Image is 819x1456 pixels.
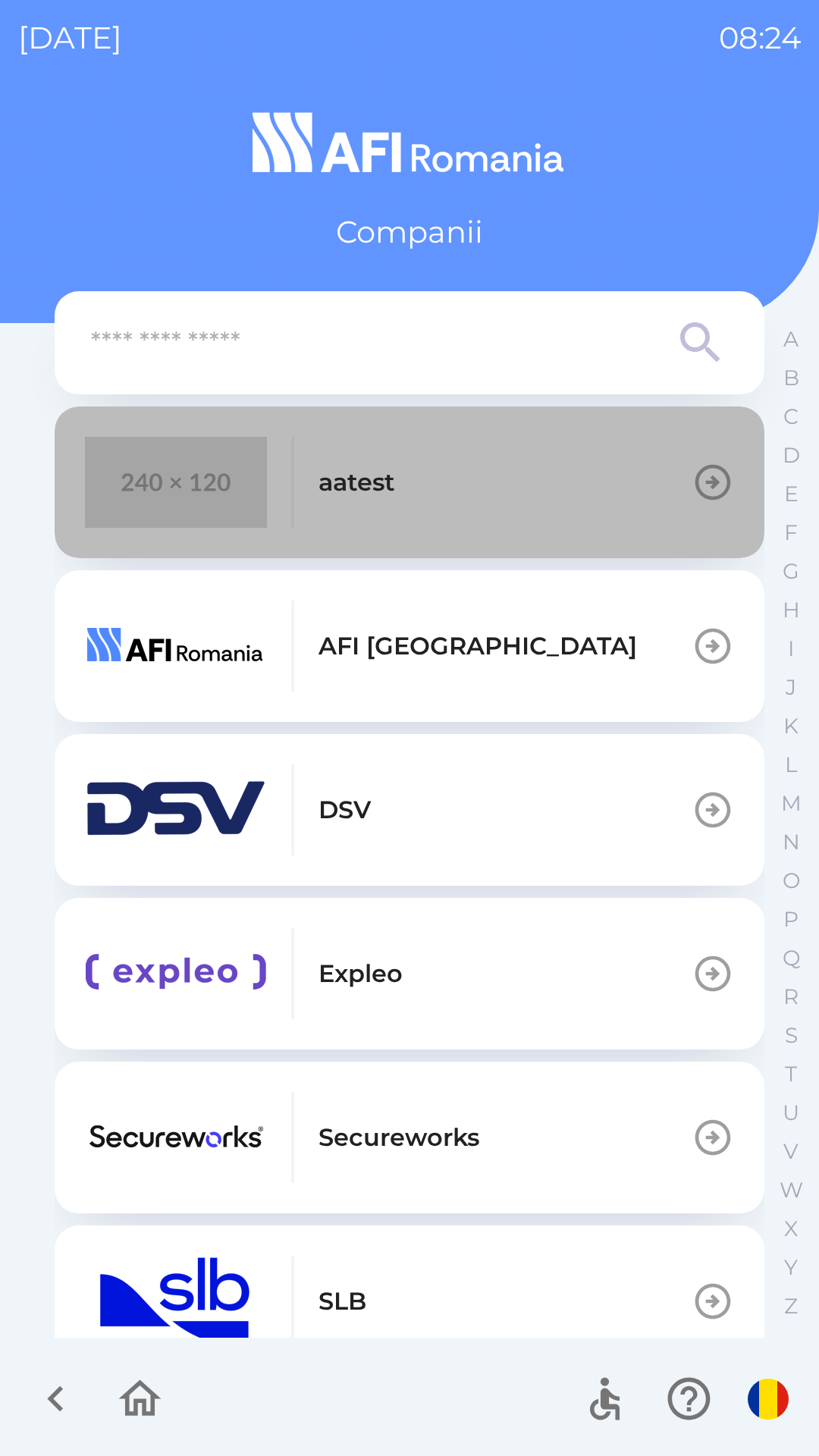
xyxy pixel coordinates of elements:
[772,668,810,707] button: J
[318,628,637,664] p: AFI [GEOGRAPHIC_DATA]
[318,792,371,828] p: DSV
[784,1254,798,1281] p: Y
[783,713,799,739] p: K
[772,436,810,475] button: D
[783,906,799,933] p: P
[18,15,122,61] p: [DATE]
[85,437,267,528] img: 240x120
[783,442,800,469] p: D
[784,1216,798,1242] p: X
[772,1055,810,1094] button: T
[785,1061,797,1087] p: T
[785,1022,798,1049] p: S
[772,745,810,784] button: L
[772,707,810,745] button: K
[336,209,483,255] p: Companii
[772,784,810,823] button: M
[772,1248,810,1287] button: Y
[772,397,810,436] button: C
[85,764,267,855] img: b802f91f-0631-48a4-8d21-27dd426beae4.png
[55,734,764,886] button: DSV
[784,519,798,546] p: F
[772,939,810,977] button: Q
[772,552,810,591] button: G
[780,1177,803,1203] p: W
[748,1379,789,1420] img: ro flag
[783,868,800,894] p: O
[783,558,799,585] p: G
[772,1287,810,1326] button: Z
[772,900,810,939] button: P
[772,591,810,629] button: H
[318,1283,366,1319] p: SLB
[55,106,764,179] img: Logo
[772,977,810,1016] button: R
[55,406,764,558] button: aatest
[783,1138,799,1165] p: V
[788,635,794,662] p: I
[318,464,395,500] p: aatest
[85,1256,267,1347] img: 03755b6d-6944-4efa-bf23-0453712930be.png
[55,898,764,1050] button: Expleo
[772,1210,810,1248] button: X
[783,984,799,1010] p: R
[772,1016,810,1055] button: S
[783,1100,799,1126] p: U
[772,823,810,861] button: N
[772,513,810,552] button: F
[783,403,799,430] p: C
[318,1119,479,1156] p: Secureworks
[719,15,801,61] p: 08:24
[772,359,810,397] button: B
[772,320,810,359] button: A
[783,945,800,971] p: Q
[772,1094,810,1132] button: U
[85,1092,267,1183] img: 20972833-2f7f-4d36-99fe-9acaa80a170c.png
[783,326,799,353] p: A
[783,597,800,623] p: H
[772,1132,810,1171] button: V
[784,1293,798,1319] p: Z
[785,752,797,778] p: L
[783,829,800,855] p: N
[783,365,799,391] p: B
[772,1171,810,1210] button: W
[784,481,799,507] p: E
[772,861,810,900] button: O
[772,629,810,668] button: I
[772,475,810,513] button: E
[55,1062,764,1213] button: Secureworks
[55,1225,764,1377] button: SLB
[85,601,267,692] img: 75f52d2f-686a-4e6a-90e2-4b12f5eeffd1.png
[85,928,267,1019] img: 10e83967-b993-470b-b22e-7c33373d2a4b.png
[781,790,802,817] p: M
[318,955,403,992] p: Expleo
[55,570,764,722] button: AFI [GEOGRAPHIC_DATA]
[786,674,796,701] p: J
